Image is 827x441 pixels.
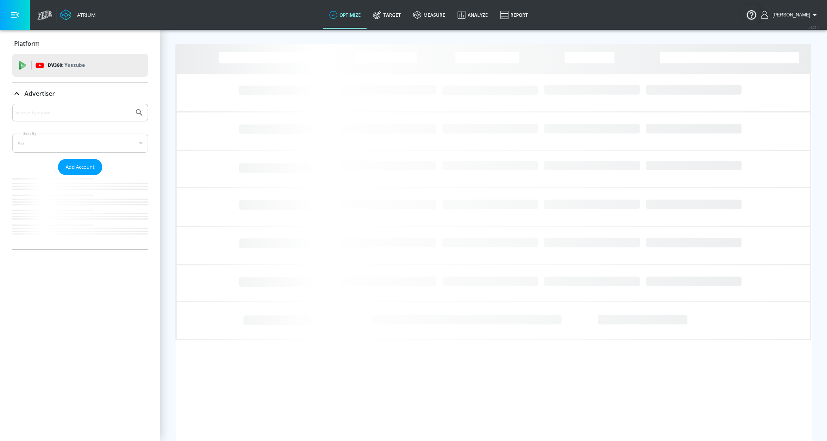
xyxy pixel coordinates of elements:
p: DV360: [48,61,85,69]
button: Open Resource Center [741,4,762,25]
a: Report [494,1,534,29]
a: Analyze [451,1,494,29]
a: Atrium [60,9,96,21]
a: measure [407,1,451,29]
div: Advertiser [12,83,148,104]
span: login as: justin.nim@zefr.com [769,12,810,18]
div: Platform [12,33,148,54]
div: Advertiser [12,104,148,249]
p: Platform [14,39,40,48]
p: Youtube [64,61,85,69]
p: Advertiser [24,89,55,98]
button: Add Account [58,159,102,175]
div: A-Z [12,134,148,153]
a: optimize [323,1,367,29]
span: Add Account [66,163,95,171]
div: Atrium [74,11,96,18]
label: Sort By [22,131,38,136]
a: Target [367,1,407,29]
div: DV360: Youtube [12,54,148,77]
nav: list of Advertiser [12,175,148,249]
input: Search by name [15,108,131,118]
button: [PERSON_NAME] [761,10,819,19]
span: v 4.25.4 [809,25,819,29]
